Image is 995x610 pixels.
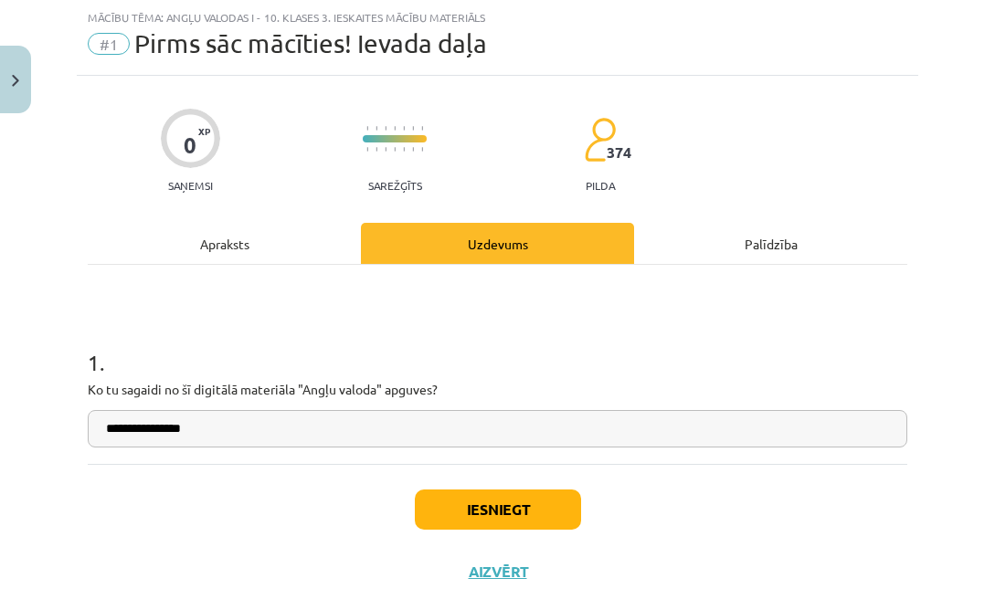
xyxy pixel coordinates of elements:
span: 374 [607,144,631,161]
p: Sarežģīts [368,179,422,192]
img: icon-short-line-57e1e144782c952c97e751825c79c345078a6d821885a25fce030b3d8c18986b.svg [394,126,396,131]
div: Apraksts [88,223,361,264]
img: icon-short-line-57e1e144782c952c97e751825c79c345078a6d821885a25fce030b3d8c18986b.svg [376,147,377,152]
span: Pirms sāc mācīties! Ievada daļa [134,28,487,58]
img: icon-short-line-57e1e144782c952c97e751825c79c345078a6d821885a25fce030b3d8c18986b.svg [366,126,368,131]
img: icon-short-line-57e1e144782c952c97e751825c79c345078a6d821885a25fce030b3d8c18986b.svg [421,147,423,152]
button: Iesniegt [415,489,581,530]
img: icon-short-line-57e1e144782c952c97e751825c79c345078a6d821885a25fce030b3d8c18986b.svg [412,147,414,152]
p: Saņemsi [161,179,220,192]
img: icon-short-line-57e1e144782c952c97e751825c79c345078a6d821885a25fce030b3d8c18986b.svg [412,126,414,131]
p: Ko tu sagaidi no šī digitālā materiāla "Angļu valoda" apguves? [88,380,907,399]
span: XP [198,126,210,136]
img: icon-short-line-57e1e144782c952c97e751825c79c345078a6d821885a25fce030b3d8c18986b.svg [394,147,396,152]
h1: 1 . [88,318,907,374]
img: icon-short-line-57e1e144782c952c97e751825c79c345078a6d821885a25fce030b3d8c18986b.svg [385,126,386,131]
div: Uzdevums [361,223,634,264]
img: icon-close-lesson-0947bae3869378f0d4975bcd49f059093ad1ed9edebbc8119c70593378902aed.svg [12,75,19,87]
div: Palīdzība [634,223,907,264]
img: icon-short-line-57e1e144782c952c97e751825c79c345078a6d821885a25fce030b3d8c18986b.svg [421,126,423,131]
button: Aizvērt [463,563,533,581]
img: icon-short-line-57e1e144782c952c97e751825c79c345078a6d821885a25fce030b3d8c18986b.svg [403,147,405,152]
img: icon-short-line-57e1e144782c952c97e751825c79c345078a6d821885a25fce030b3d8c18986b.svg [376,126,377,131]
img: icon-short-line-57e1e144782c952c97e751825c79c345078a6d821885a25fce030b3d8c18986b.svg [385,147,386,152]
div: 0 [184,132,196,158]
img: students-c634bb4e5e11cddfef0936a35e636f08e4e9abd3cc4e673bd6f9a4125e45ecb1.svg [584,117,616,163]
div: Mācību tēma: Angļu valodas i - 10. klases 3. ieskaites mācību materiāls [88,11,907,24]
img: icon-short-line-57e1e144782c952c97e751825c79c345078a6d821885a25fce030b3d8c18986b.svg [366,147,368,152]
img: icon-short-line-57e1e144782c952c97e751825c79c345078a6d821885a25fce030b3d8c18986b.svg [403,126,405,131]
p: pilda [586,179,615,192]
span: #1 [88,33,130,55]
